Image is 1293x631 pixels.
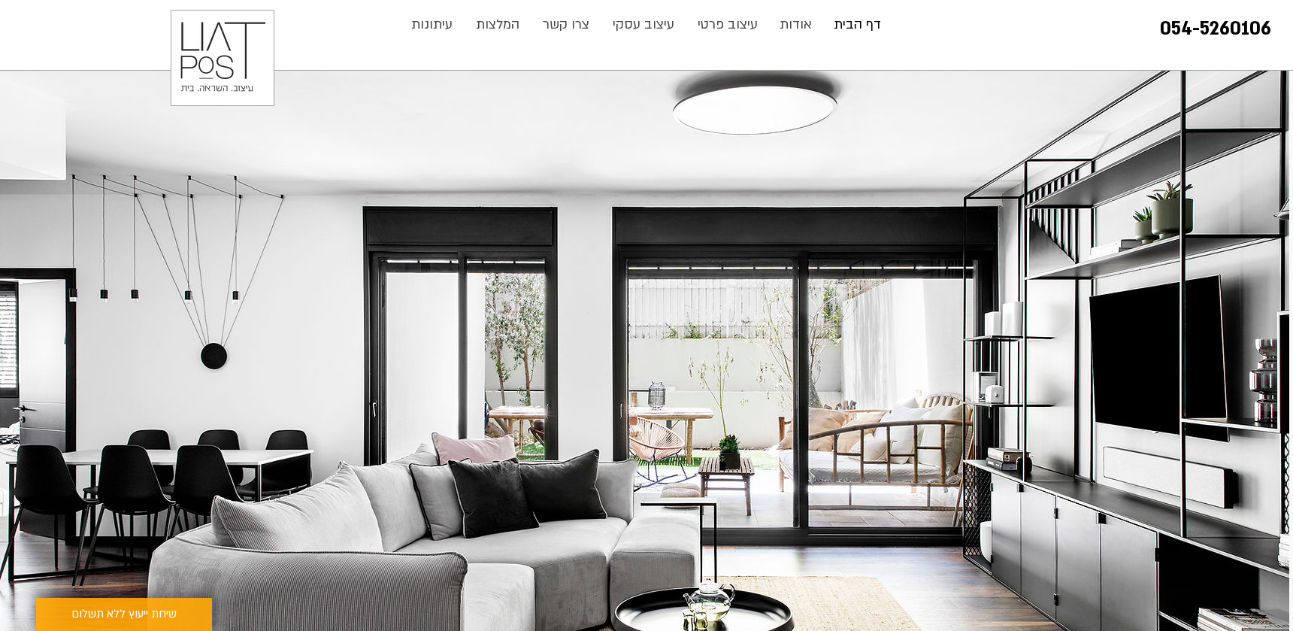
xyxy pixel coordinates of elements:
[605,10,682,40] p: עיצוב עסקי
[601,10,686,40] a: עיצוב עסקי
[769,10,823,40] a: אודות
[686,10,769,40] a: עיצוב פרטי
[690,10,765,40] p: עיצוב פרטי
[400,10,464,40] a: עיתונות
[826,10,889,40] p: דף הבית
[464,10,531,40] a: המלצות
[404,10,460,40] p: עיתונות
[823,10,892,40] a: דף הבית
[531,10,601,40] a: צרו קשר
[36,598,212,631] a: שיחת ייעוץ ללא תשלום
[1160,17,1271,41] a: 054-5260106
[535,10,597,40] p: צרו קשר
[71,605,177,623] span: שיחת ייעוץ ללא תשלום
[399,10,893,40] nav: אתר
[772,10,819,40] p: אודות
[468,10,527,40] p: המלצות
